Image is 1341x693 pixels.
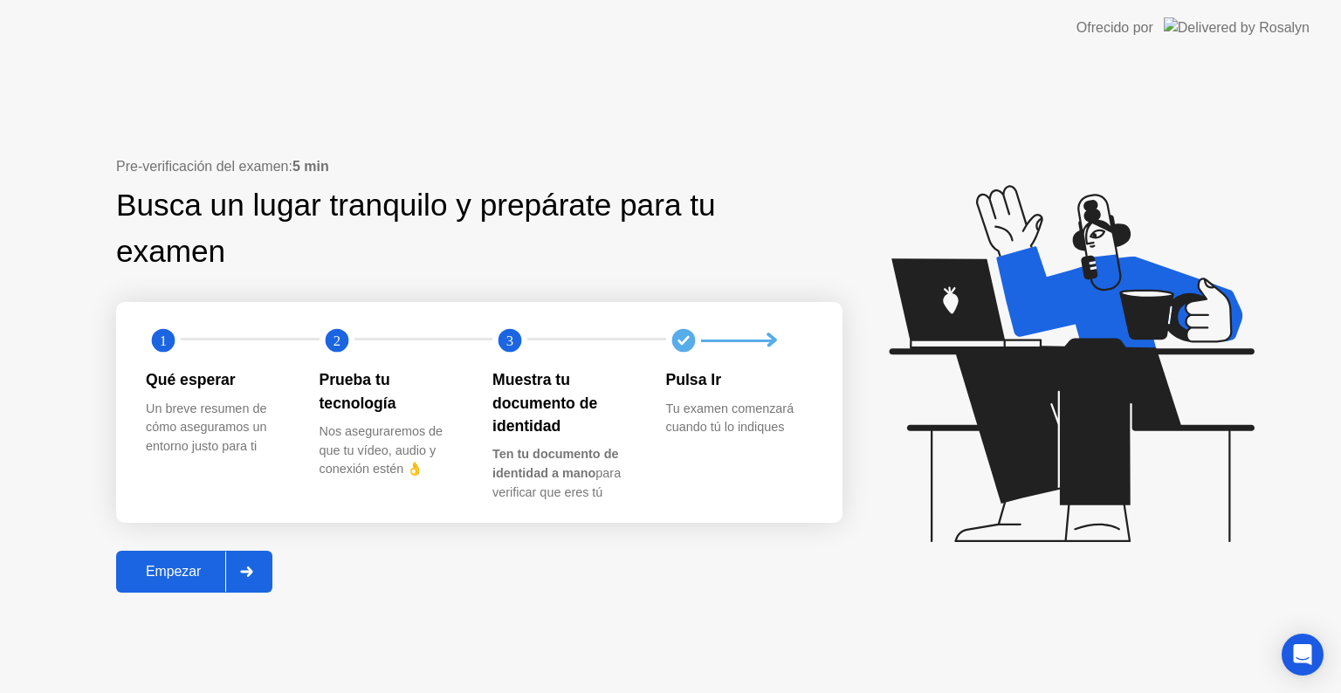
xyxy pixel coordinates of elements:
[333,333,340,349] text: 2
[292,159,329,174] b: 5 min
[666,368,812,391] div: Pulsa Ir
[492,445,638,502] div: para verificar que eres tú
[320,422,465,479] div: Nos aseguraremos de que tu vídeo, audio y conexión estén 👌
[492,368,638,437] div: Muestra tu documento de identidad
[1282,634,1324,676] div: Open Intercom Messenger
[1076,17,1153,38] div: Ofrecido por
[121,564,225,580] div: Empezar
[320,368,465,415] div: Prueba tu tecnología
[160,333,167,349] text: 1
[116,156,842,177] div: Pre-verificación del examen:
[116,182,732,275] div: Busca un lugar tranquilo y prepárate para tu examen
[116,551,272,593] button: Empezar
[1164,17,1310,38] img: Delivered by Rosalyn
[146,368,292,391] div: Qué esperar
[146,400,292,456] div: Un breve resumen de cómo aseguramos un entorno justo para ti
[666,400,812,437] div: Tu examen comenzará cuando tú lo indiques
[492,447,618,480] b: Ten tu documento de identidad a mano
[506,333,513,349] text: 3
